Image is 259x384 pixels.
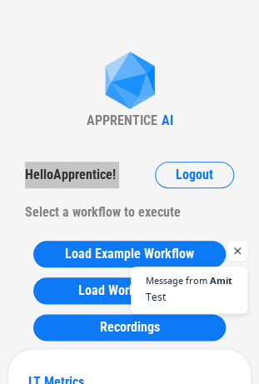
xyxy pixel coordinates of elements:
[25,199,234,226] div: Select a workflow to execute
[33,241,226,267] button: Load Example Workflow
[146,289,232,305] span: Test
[176,168,213,182] span: Logout
[33,277,226,304] button: Load Workflow File
[33,314,226,341] button: Recordings
[25,162,116,188] div: Hello Apprentice !
[146,276,207,285] span: Message from
[78,284,182,297] span: Load Workflow File
[87,112,157,128] div: APPRENTICE
[162,112,173,128] div: AI
[100,321,160,334] span: Recordings
[210,276,232,285] span: Amit
[65,247,194,261] span: Load Example Workflow
[155,162,234,188] button: Logout
[97,52,163,112] img: Apprentice AI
